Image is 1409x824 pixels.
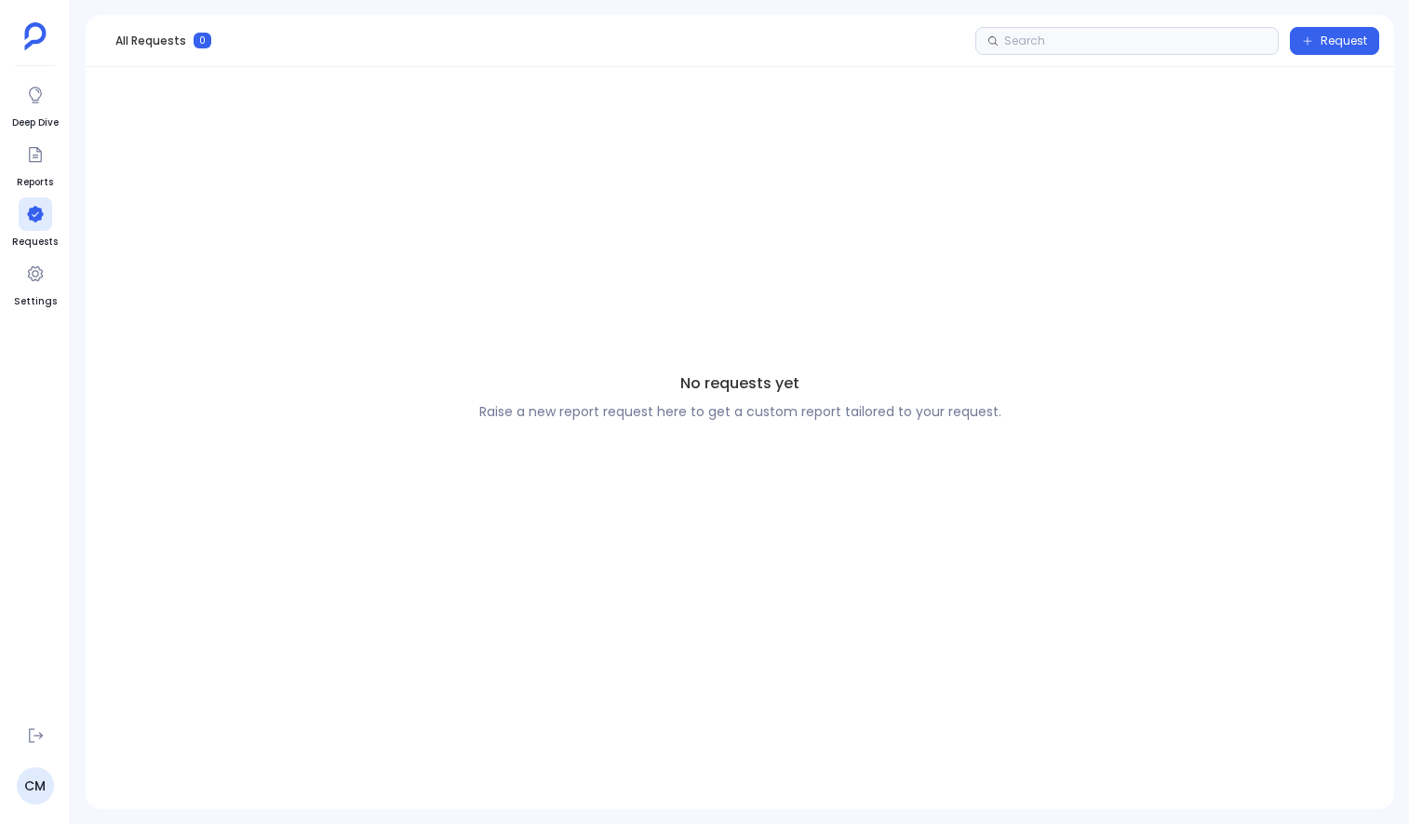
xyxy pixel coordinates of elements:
span: 0 [194,33,211,48]
a: Deep Dive [12,78,59,130]
button: Request [1290,27,1379,55]
span: No requests yet [680,372,799,395]
span: Reports [17,175,53,190]
a: Requests [12,197,58,250]
p: Raise a new report request here to get a custom report tailored to your request. [479,402,1001,422]
img: petavue logo [24,22,47,50]
a: CM [17,767,54,804]
span: Request [1321,34,1367,48]
span: Requests [12,235,58,250]
a: Reports [17,138,53,190]
a: Settings [14,257,57,309]
span: All Requests [115,34,186,48]
span: Deep Dive [12,115,59,130]
span: Settings [14,294,57,309]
